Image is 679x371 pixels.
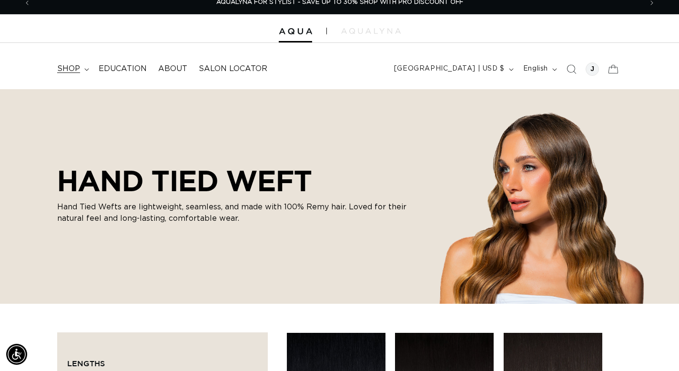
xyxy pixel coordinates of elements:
span: Lengths [67,359,105,368]
a: About [152,58,193,80]
span: [GEOGRAPHIC_DATA] | USD $ [394,64,505,74]
div: Accessibility Menu [6,344,27,365]
a: Salon Locator [193,58,273,80]
span: Education [99,64,147,74]
summary: shop [51,58,93,80]
summary: Search [561,59,582,80]
span: About [158,64,187,74]
p: Hand Tied Wefts are lightweight, seamless, and made with 100% Remy hair. Loved for their natural ... [57,201,419,224]
a: Education [93,58,152,80]
span: English [523,64,548,74]
img: aqualyna.com [341,28,401,34]
h2: HAND TIED WEFT [57,164,419,197]
button: [GEOGRAPHIC_DATA] | USD $ [388,60,517,78]
span: shop [57,64,80,74]
iframe: Chat Widget [631,325,679,371]
span: Salon Locator [199,64,267,74]
img: Aqua Hair Extensions [279,28,312,35]
button: English [517,60,561,78]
